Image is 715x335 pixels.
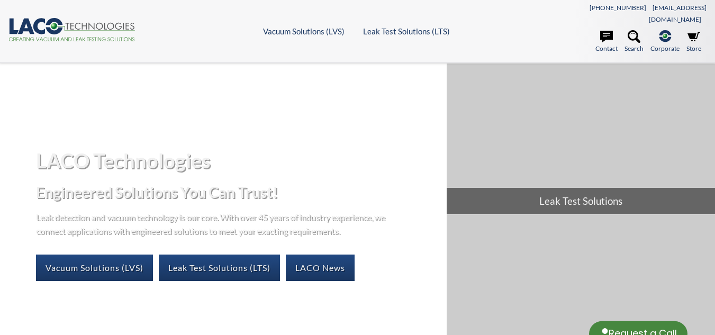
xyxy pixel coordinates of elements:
[595,30,618,53] a: Contact
[286,255,355,281] a: LACO News
[686,30,701,53] a: Store
[625,30,644,53] a: Search
[363,26,450,36] a: Leak Test Solutions (LTS)
[590,4,646,12] a: [PHONE_NUMBER]
[650,43,680,53] span: Corporate
[36,210,391,237] p: Leak detection and vacuum technology is our core. With over 45 years of industry experience, we c...
[36,148,439,174] h1: LACO Technologies
[447,188,715,214] span: Leak Test Solutions
[159,255,280,281] a: Leak Test Solutions (LTS)
[649,4,707,23] a: [EMAIL_ADDRESS][DOMAIN_NAME]
[36,255,153,281] a: Vacuum Solutions (LVS)
[447,64,715,214] a: Leak Test Solutions
[36,183,439,202] h2: Engineered Solutions You Can Trust!
[263,26,345,36] a: Vacuum Solutions (LVS)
